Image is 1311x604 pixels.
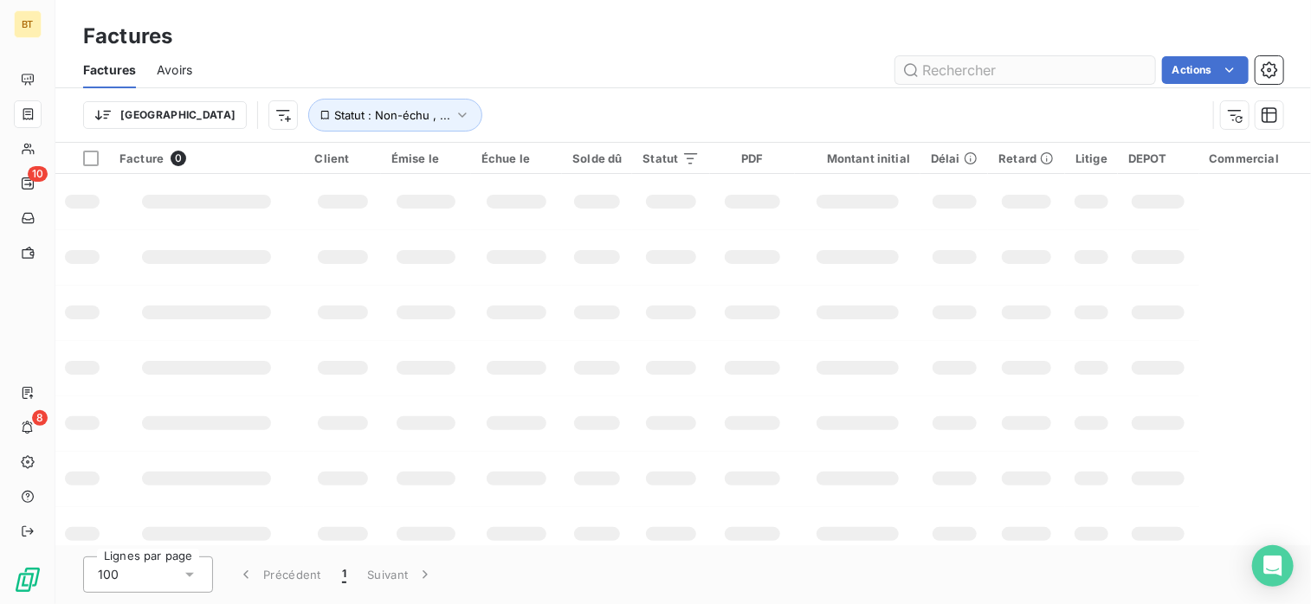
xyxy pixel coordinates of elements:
[227,556,332,593] button: Précédent
[14,10,42,38] div: BT
[481,151,552,165] div: Échue le
[308,99,482,132] button: Statut : Non-échu , ...
[83,61,136,79] span: Factures
[895,56,1155,84] input: Rechercher
[334,108,450,122] span: Statut : Non-échu , ...
[931,151,978,165] div: Délai
[28,166,48,182] span: 10
[357,556,444,593] button: Suivant
[1210,151,1301,165] div: Commercial
[391,151,461,165] div: Émise le
[119,151,164,165] span: Facture
[342,566,346,583] span: 1
[32,410,48,426] span: 8
[171,151,186,166] span: 0
[572,151,623,165] div: Solde dû
[1252,545,1294,587] div: Open Intercom Messenger
[157,61,192,79] span: Avoirs
[83,21,172,52] h3: Factures
[314,151,370,165] div: Client
[332,556,357,593] button: 1
[14,566,42,594] img: Logo LeanPay
[643,151,699,165] div: Statut
[720,151,785,165] div: PDF
[1128,151,1188,165] div: DEPOT
[998,151,1054,165] div: Retard
[83,101,247,129] button: [GEOGRAPHIC_DATA]
[805,151,910,165] div: Montant initial
[1162,56,1249,84] button: Actions
[98,566,119,583] span: 100
[1075,151,1108,165] div: Litige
